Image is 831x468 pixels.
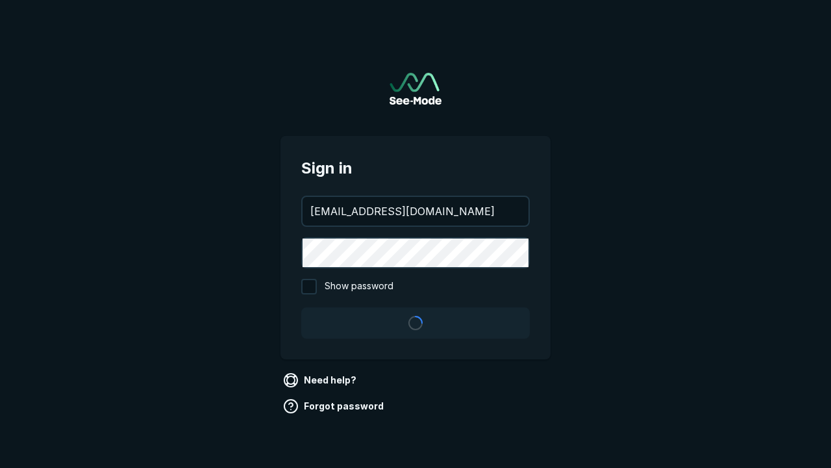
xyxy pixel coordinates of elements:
span: Show password [325,279,393,294]
a: Need help? [280,370,362,391]
a: Go to sign in [390,73,441,105]
a: Forgot password [280,396,389,417]
span: Sign in [301,157,530,180]
input: your@email.com [303,197,528,226]
img: See-Mode Logo [390,73,441,105]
